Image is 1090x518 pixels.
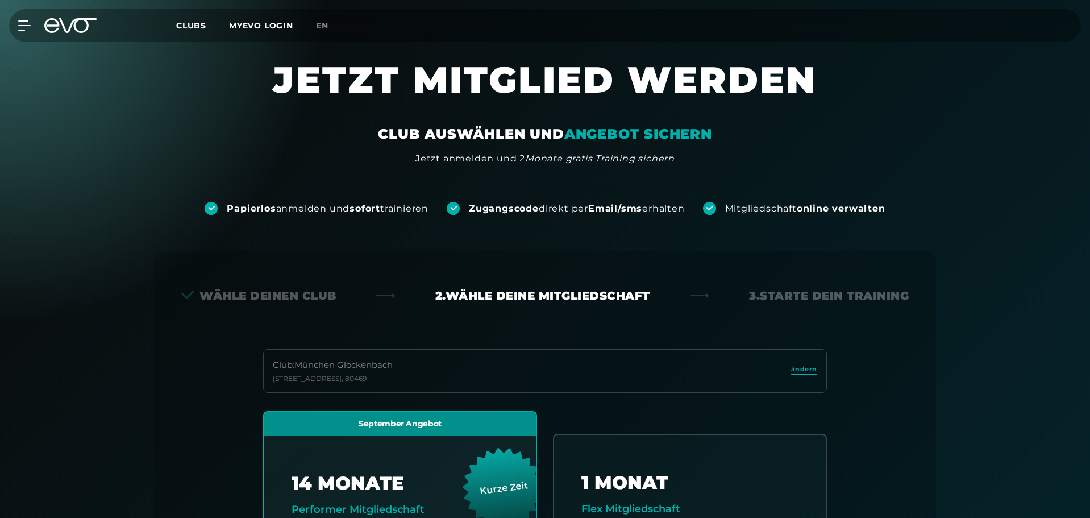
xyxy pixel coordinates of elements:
[176,20,229,31] a: Clubs
[176,20,206,31] span: Clubs
[181,288,336,304] div: Wähle deinen Club
[350,203,380,214] strong: sofort
[791,364,817,374] span: ändern
[316,20,328,31] span: en
[588,203,642,214] strong: Email/sms
[316,19,342,32] a: en
[415,152,675,165] div: Jetzt anmelden und 2
[469,202,684,215] div: direkt per erhalten
[229,20,293,31] a: MYEVO LOGIN
[204,57,886,125] h1: JETZT MITGLIED WERDEN
[797,203,885,214] strong: online verwalten
[273,374,393,383] div: [STREET_ADDRESS] , 80469
[378,125,712,143] div: CLUB AUSWÄHLEN UND
[725,202,885,215] div: Mitgliedschaft
[227,203,276,214] strong: Papierlos
[273,359,393,372] div: Club : München Glockenbach
[469,203,539,214] strong: Zugangscode
[525,153,675,164] em: Monate gratis Training sichern
[791,364,817,378] a: ändern
[227,202,428,215] div: anmelden und trainieren
[749,288,909,304] div: 3. Starte dein Training
[564,126,712,142] em: ANGEBOT SICHERN
[435,288,650,304] div: 2. Wähle deine Mitgliedschaft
